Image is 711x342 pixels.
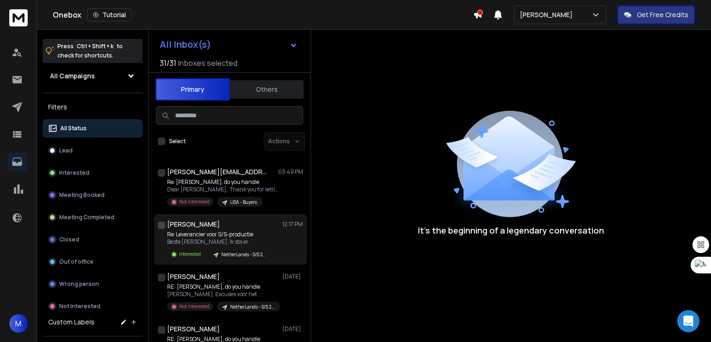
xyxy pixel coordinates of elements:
[43,208,143,227] button: Meeting Completed
[59,280,99,288] p: Wrong person
[43,253,143,271] button: Out of office
[50,71,95,81] h1: All Campaigns
[9,314,28,333] button: M
[57,42,123,60] p: Press to check for shortcuts.
[282,325,303,333] p: [DATE]
[167,283,278,291] p: RE: [PERSON_NAME], do you handle
[152,35,305,54] button: All Inbox(s)
[418,224,604,237] p: It’s the beginning of a legendary conversation
[179,251,201,258] p: Interested
[167,167,269,177] h1: [PERSON_NAME][EMAIL_ADDRESS][DOMAIN_NAME]
[167,231,271,238] p: Re: Leverancier voor S/S-productie
[160,57,176,69] span: 31 / 31
[59,169,89,177] p: Interested
[230,79,304,100] button: Others
[167,178,278,186] p: Re: [PERSON_NAME], do you handle
[178,57,237,69] h3: Inboxes selected
[48,317,94,327] h3: Custom Labels
[43,101,143,114] h3: Filters
[156,78,230,101] button: Primary
[169,138,186,145] label: Select
[53,8,473,21] div: Onebox
[221,251,266,258] p: NetherLands - S/S 2026
[617,6,695,24] button: Get Free Credits
[43,119,143,138] button: All Status
[167,291,278,298] p: [PERSON_NAME], Excuses voor het
[282,273,303,280] p: [DATE]
[167,238,271,246] p: Beste [PERSON_NAME], Ik sta er
[75,41,115,51] span: Ctrl + Shift + k
[43,164,143,182] button: Interested
[520,10,576,19] p: [PERSON_NAME]
[230,199,257,206] p: USA - Buyers
[637,10,688,19] p: Get Free Credits
[59,147,73,154] p: Lead
[43,297,143,316] button: Not Interested
[59,303,100,310] p: Not Interested
[167,272,220,281] h1: [PERSON_NAME]
[59,236,79,243] p: Closed
[278,168,303,176] p: 03:49 PM
[43,186,143,204] button: Meeting Booked
[60,125,87,132] p: All Status
[43,275,143,293] button: Wrong person
[167,324,220,334] h1: [PERSON_NAME]
[179,198,210,205] p: Not Interested
[167,186,278,193] p: Dear [PERSON_NAME], Thank you for letting
[43,230,143,249] button: Closed
[59,258,94,266] p: Out of office
[160,40,211,49] h1: All Inbox(s)
[179,303,210,310] p: Not Interested
[59,191,105,199] p: Meeting Booked
[677,310,699,332] div: Open Intercom Messenger
[59,214,114,221] p: Meeting Completed
[167,220,220,229] h1: [PERSON_NAME]
[87,8,132,21] button: Tutorial
[282,221,303,228] p: 12:17 PM
[230,304,274,310] p: NetherLands - S/S 2026
[43,141,143,160] button: Lead
[43,67,143,85] button: All Campaigns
